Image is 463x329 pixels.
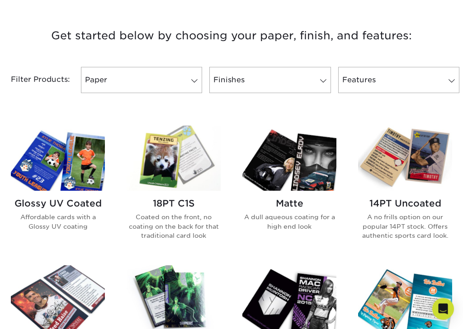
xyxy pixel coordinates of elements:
[11,198,105,209] h2: Glossy UV Coated
[11,126,105,255] a: Glossy UV Coated Trading Cards Glossy UV Coated Affordable cards with a Glossy UV coating
[11,126,105,191] img: Glossy UV Coated Trading Cards
[358,213,452,240] p: A no frills option on our popular 14PT stock. Offers authentic sports card look.
[11,213,105,231] p: Affordable cards with a Glossy UV coating
[127,126,221,255] a: 18PT C1S Trading Cards 18PT C1S Coated on the front, no coating on the back for that traditional ...
[242,213,336,231] p: A dull aqueous coating for a high end look
[7,16,456,56] h3: Get started below by choosing your paper, finish, and features:
[432,298,454,320] div: Open Intercom Messenger
[242,126,336,191] img: Matte Trading Cards
[209,67,331,94] a: Finishes
[127,198,221,209] h2: 18PT C1S
[338,67,459,94] a: Features
[358,126,452,255] a: 14PT Uncoated Trading Cards 14PT Uncoated A no frills option on our popular 14PT stock. Offers au...
[358,126,452,191] img: 14PT Uncoated Trading Cards
[242,126,336,255] a: Matte Trading Cards Matte A dull aqueous coating for a high end look
[127,213,221,240] p: Coated on the front, no coating on the back for that traditional card look
[358,198,452,209] h2: 14PT Uncoated
[81,67,202,94] a: Paper
[242,198,336,209] h2: Matte
[127,126,221,191] img: 18PT C1S Trading Cards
